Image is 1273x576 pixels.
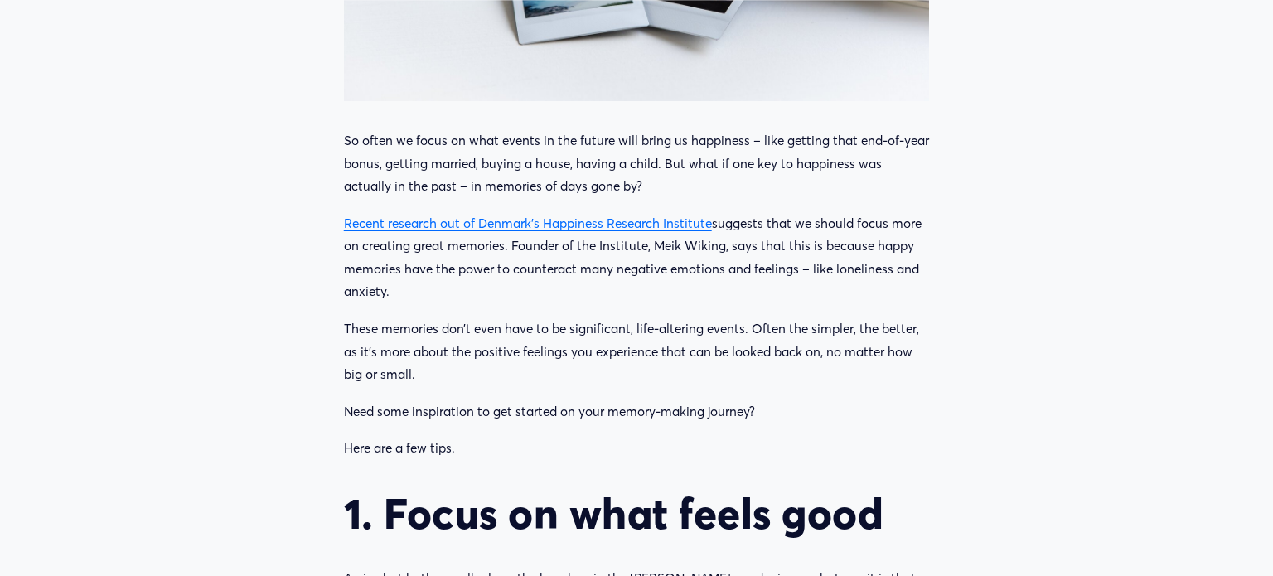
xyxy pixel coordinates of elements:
[344,212,930,303] p: suggests that we should focus more on creating great memories. Founder of the Institute, Meik Wik...
[344,437,930,460] p: Here are a few tips.
[344,488,930,539] h2: 1. Focus on what feels good
[344,317,930,386] p: These memories don’t even have to be significant, life-altering events. Often the simpler, the be...
[344,215,712,231] a: Recent research out of Denmark’s Happiness Research Institute
[344,129,930,198] p: So often we focus on what events in the future will bring us happiness – like getting that end-of...
[344,400,930,424] p: Need some inspiration to get started on your memory-making journey?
